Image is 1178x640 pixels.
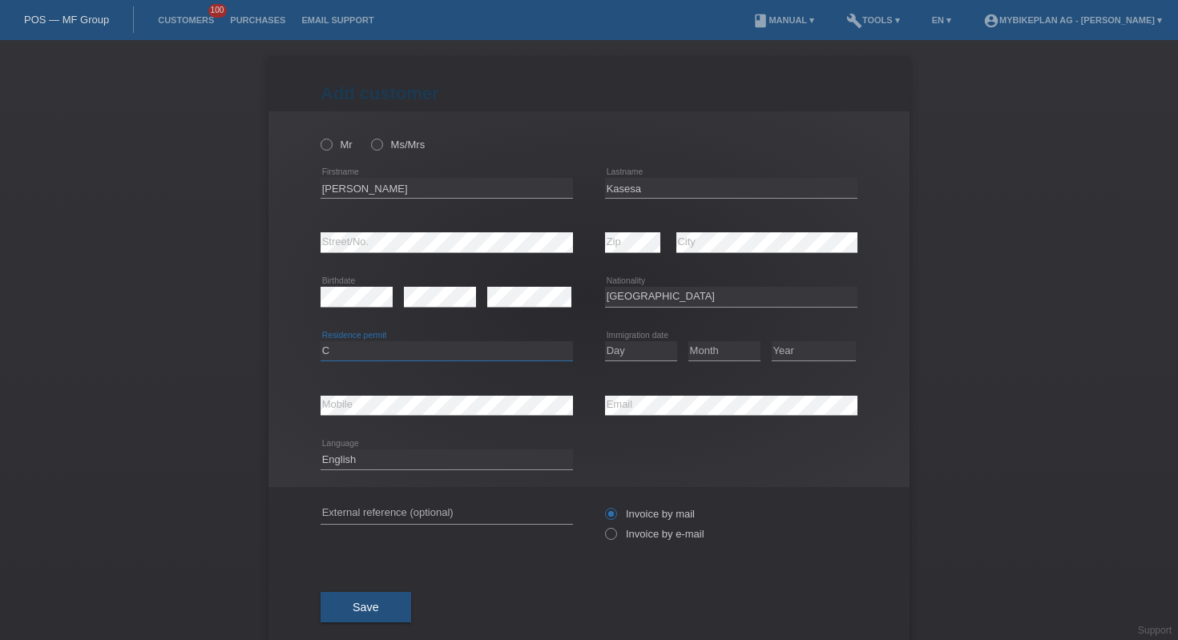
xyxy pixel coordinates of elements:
[605,508,695,520] label: Invoice by mail
[371,139,381,149] input: Ms/Mrs
[605,508,615,528] input: Invoice by mail
[744,15,822,25] a: bookManual ▾
[321,139,331,149] input: Mr
[321,83,857,103] h1: Add customer
[983,13,999,29] i: account_circle
[150,15,222,25] a: Customers
[752,13,769,29] i: book
[321,592,411,622] button: Save
[293,15,381,25] a: Email Support
[321,139,353,151] label: Mr
[222,15,293,25] a: Purchases
[846,13,862,29] i: build
[353,601,379,614] span: Save
[24,14,109,26] a: POS — MF Group
[975,15,1170,25] a: account_circleMybikeplan AG - [PERSON_NAME] ▾
[208,4,228,18] span: 100
[371,139,425,151] label: Ms/Mrs
[605,528,615,548] input: Invoice by e-mail
[924,15,959,25] a: EN ▾
[1138,625,1172,636] a: Support
[838,15,908,25] a: buildTools ▾
[605,528,704,540] label: Invoice by e-mail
